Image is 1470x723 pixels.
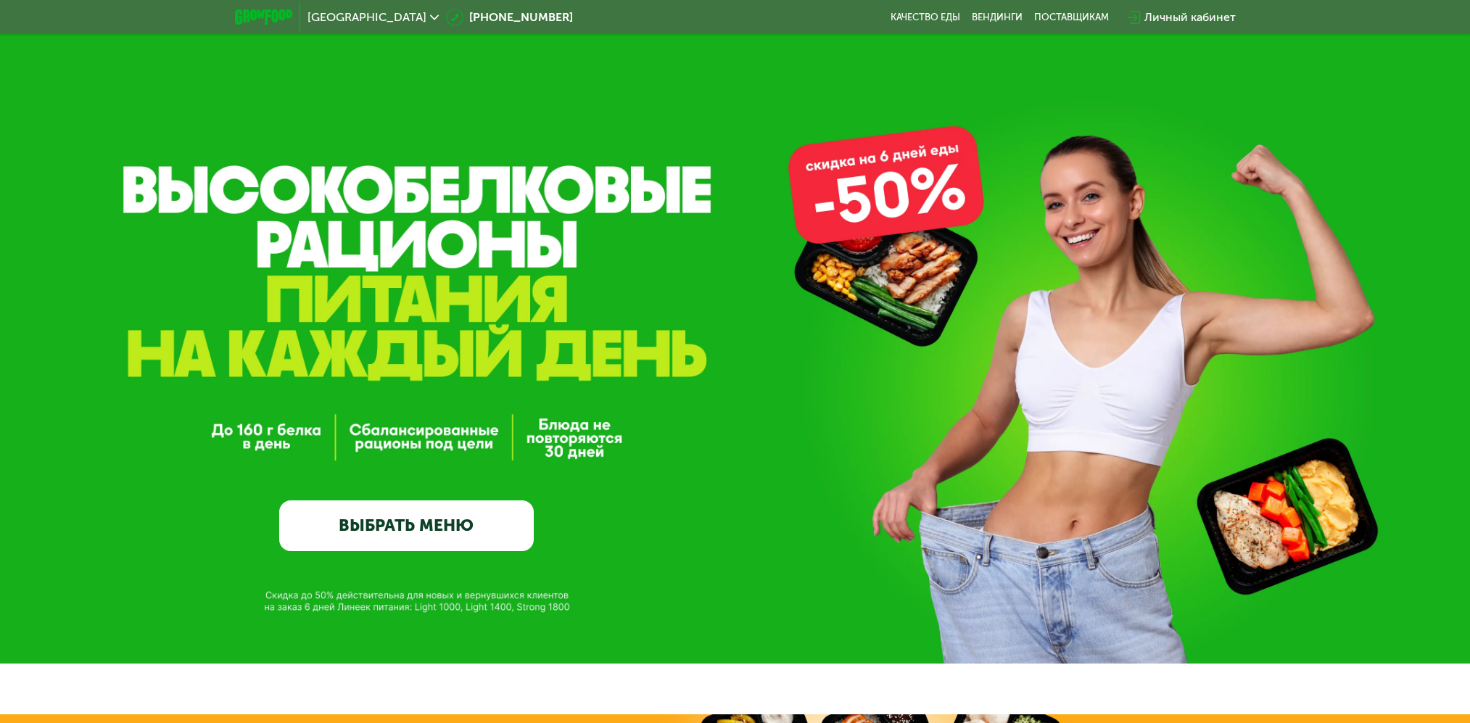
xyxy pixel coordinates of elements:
[279,500,534,551] a: ВЫБРАТЬ МЕНЮ
[1144,9,1236,26] div: Личный кабинет
[1034,12,1109,23] div: поставщикам
[446,9,573,26] a: [PHONE_NUMBER]
[307,12,426,23] span: [GEOGRAPHIC_DATA]
[891,12,960,23] a: Качество еды
[972,12,1023,23] a: Вендинги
